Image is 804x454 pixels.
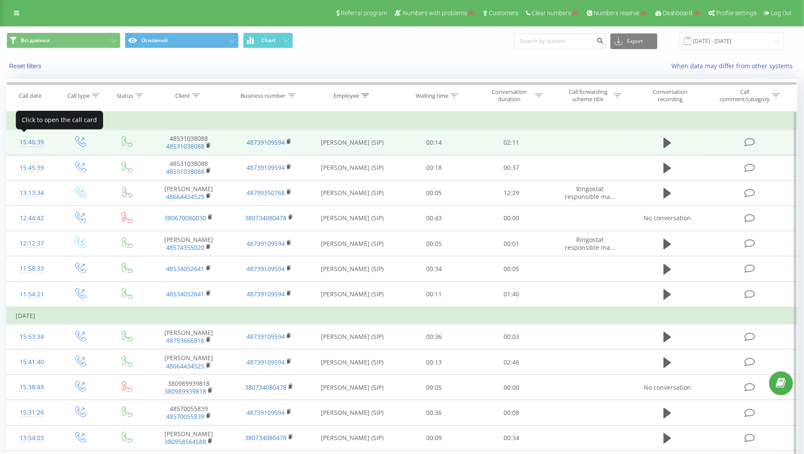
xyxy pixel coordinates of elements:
td: 00:01 [473,231,550,256]
div: Conversation recording [642,88,699,103]
div: 13:13:34 [16,185,47,202]
div: Call forwarding scheme title [565,88,611,103]
td: 00:03 [473,324,550,349]
span: Всі дзвінки [21,37,50,44]
td: 12:29 [473,180,550,205]
a: 48531038088 [166,142,204,150]
td: [PERSON_NAME] (SIP) [309,155,396,180]
a: 48739109594 [247,239,285,248]
a: 380734080478 [245,214,287,222]
td: [PERSON_NAME] (SIP) [309,400,396,425]
td: [PERSON_NAME] [149,324,229,349]
td: 00:13 [396,350,473,375]
td: [PERSON_NAME] (SIP) [309,375,396,400]
a: 48534052641 [166,290,204,298]
td: 00:09 [396,425,473,451]
a: 48570055839 [166,412,204,421]
button: Всі дзвінки [7,33,120,48]
a: 380989939818 [164,387,206,395]
td: [PERSON_NAME] (SIP) [309,282,396,307]
div: Call date [19,92,41,99]
a: 48739109594 [247,290,285,298]
td: 380989939818 [149,375,229,400]
a: When data may differ from other systems [672,62,797,70]
td: 48531038088 [149,155,229,180]
td: 00:34 [473,425,550,451]
a: 380958564588 [164,437,206,446]
div: Call comment/category [719,88,770,103]
span: Log Out [771,10,792,17]
a: 380734080478 [245,434,287,442]
a: 48799350768 [247,189,285,197]
td: 48531038088 [149,130,229,155]
td: [PERSON_NAME] [149,231,229,256]
div: Conversation duration [486,88,533,103]
td: [PERSON_NAME] (SIP) [309,205,396,231]
button: Основний [125,33,239,48]
td: [PERSON_NAME] [149,425,229,451]
div: Call type [67,92,90,99]
a: 48739109594 [247,408,285,417]
div: 15:53:34 [16,328,47,345]
a: 48739109594 [247,138,285,146]
td: 02:46 [473,350,550,375]
td: 48570055839 [149,400,229,425]
div: 15:46:39 [16,134,47,151]
a: 48664434525 [166,362,204,370]
button: Export [611,33,657,49]
a: 380734080478 [245,383,287,391]
div: 15:38:49 [16,379,47,396]
td: [PERSON_NAME] [149,350,229,375]
input: Search by number [514,33,606,49]
span: Numbers with problems [403,10,467,17]
td: 00:05 [473,256,550,282]
td: 00:05 [396,231,473,256]
td: 00:34 [396,256,473,282]
span: Chart [261,37,276,43]
td: 00:00 [473,205,550,231]
td: 00:05 [396,375,473,400]
button: Chart [243,33,293,48]
td: [PERSON_NAME] (SIP) [309,256,396,282]
div: Waiting time [416,92,448,99]
td: 02:11 [473,130,550,155]
span: Referral program [341,10,387,17]
div: 11:58:33 [16,260,47,277]
td: [DATE] [7,113,797,130]
td: [DATE] [7,307,797,325]
div: Business number [241,92,286,99]
div: 11:54:21 [16,286,47,303]
td: [PERSON_NAME] (SIP) [309,425,396,451]
td: 00:08 [473,400,550,425]
a: 48739109594 [247,163,285,172]
a: 48574355020 [166,243,204,252]
span: Dashboard [663,10,693,17]
td: [PERSON_NAME] (SIP) [309,350,396,375]
span: Profile settings [717,10,757,17]
div: 15:41:40 [16,354,47,371]
td: 00:36 [396,400,473,425]
span: No conversation [644,383,691,391]
div: Status [117,92,133,99]
td: 00:43 [396,205,473,231]
td: [PERSON_NAME] (SIP) [309,231,396,256]
div: 15:45:39 [16,159,47,176]
td: 00:05 [396,180,473,205]
a: 48739109594 [247,358,285,366]
div: Employee [334,92,359,99]
span: Numbers reserve [594,10,639,17]
button: Reset filters [7,62,46,70]
a: 48739109594 [247,332,285,341]
a: 380670080030 [164,214,206,222]
div: 12:12:37 [16,235,47,252]
div: Click to open the call card [16,111,103,129]
td: 00:36 [396,324,473,349]
td: [PERSON_NAME] (SIP) [309,324,396,349]
div: 15:31:26 [16,404,47,421]
a: 48664434525 [166,192,204,201]
td: 00:11 [396,282,473,307]
td: 00:14 [396,130,473,155]
td: [PERSON_NAME] (SIP) [309,130,396,155]
span: Ringostat responsible ma... [565,235,615,252]
span: No conversation [644,214,691,222]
